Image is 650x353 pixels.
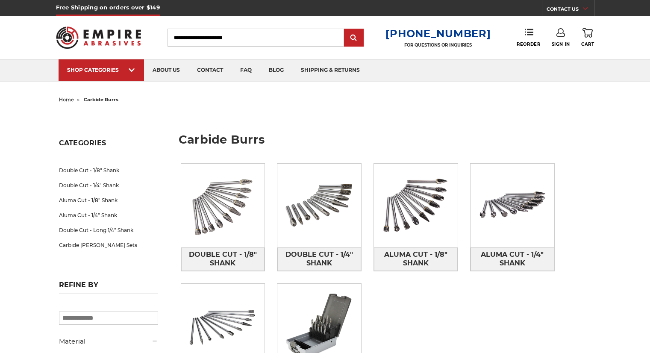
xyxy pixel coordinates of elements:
[345,29,362,47] input: Submit
[278,247,361,271] span: Double Cut - 1/4" Shank
[471,247,554,271] span: Aluma Cut - 1/4" Shank
[59,139,158,152] h5: Categories
[59,336,158,347] h5: Material
[292,59,368,81] a: shipping & returns
[182,247,265,271] span: Double Cut - 1/8" Shank
[581,28,594,47] a: Cart
[59,238,158,253] a: Carbide [PERSON_NAME] Sets
[517,28,540,47] a: Reorder
[374,164,458,247] img: Aluma Cut - 1/8" Shank
[277,164,361,247] img: Double Cut - 1/4" Shank
[471,164,554,247] img: Aluma Cut - 1/4" Shank
[59,163,158,178] a: Double Cut - 1/8" Shank
[552,41,570,47] span: Sign In
[59,208,158,223] a: Aluma Cut - 1/4" Shank
[67,67,135,73] div: SHOP CATEGORIES
[581,41,594,47] span: Cart
[181,164,265,247] img: Double Cut - 1/8" Shank
[188,59,232,81] a: contact
[59,193,158,208] a: Aluma Cut - 1/8" Shank
[517,41,540,47] span: Reorder
[471,247,554,271] a: Aluma Cut - 1/4" Shank
[84,97,118,103] span: carbide burrs
[374,247,457,271] span: Aluma Cut - 1/8" Shank
[277,247,361,271] a: Double Cut - 1/4" Shank
[179,134,591,152] h1: carbide burrs
[59,223,158,238] a: Double Cut - Long 1/4" Shank
[59,281,158,294] h5: Refine by
[56,21,141,54] img: Empire Abrasives
[59,178,158,193] a: Double Cut - 1/4" Shank
[547,4,594,16] a: CONTACT US
[144,59,188,81] a: about us
[385,27,491,40] a: [PHONE_NUMBER]
[374,247,458,271] a: Aluma Cut - 1/8" Shank
[232,59,260,81] a: faq
[385,42,491,48] p: FOR QUESTIONS OR INQUIRIES
[260,59,292,81] a: blog
[181,247,265,271] a: Double Cut - 1/8" Shank
[59,97,74,103] a: home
